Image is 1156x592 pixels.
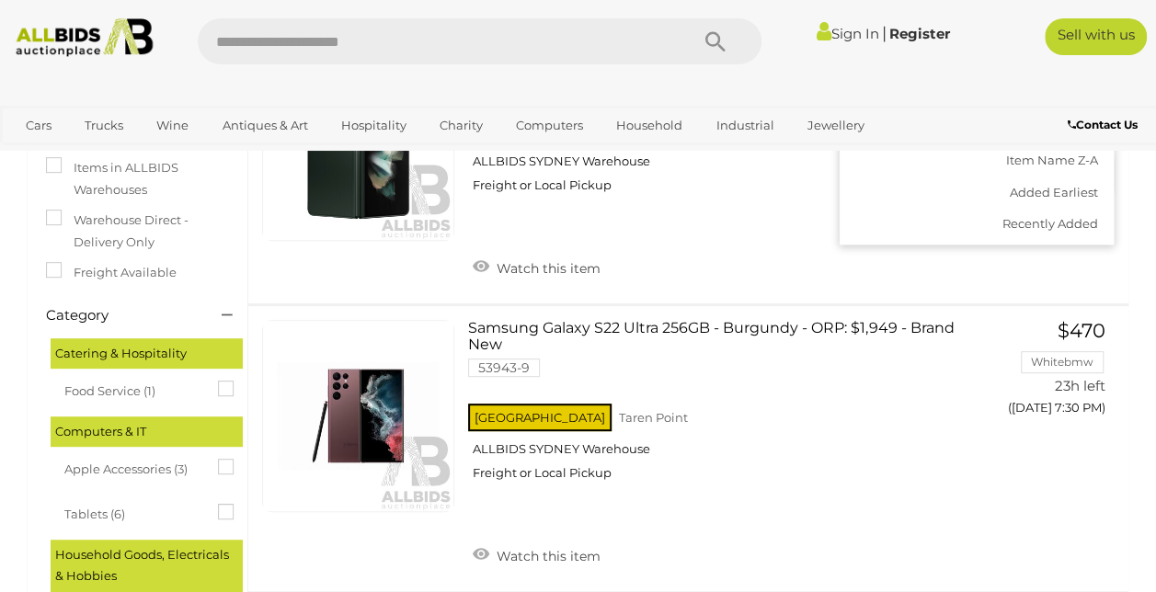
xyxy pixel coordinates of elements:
span: $470 [1058,319,1105,342]
a: Samsung Galaxy Z Fold3 512GB Green - ORP $2,649 - Brand New 53943-2 [GEOGRAPHIC_DATA] Taren Point... [482,48,967,207]
a: Sign In [817,25,879,42]
label: Freight Available [46,262,177,283]
a: Household [604,110,694,141]
span: Apple Accessories (3) [64,454,202,480]
a: Office [14,141,73,171]
a: Register [889,25,950,42]
a: $470 Whitebmw 23h left ([DATE] 7:30 PM) [996,320,1110,426]
a: Watch this item [468,253,605,280]
a: Computers [504,110,595,141]
a: Trucks [73,110,135,141]
a: Watch this item [468,541,605,568]
a: Contact Us [1068,115,1142,135]
a: Samsung Galaxy S22 Ultra 256GB - Burgundy - ORP: $1,949 - Brand New 53943-9 [GEOGRAPHIC_DATA] Tar... [482,320,967,495]
label: Warehouse Direct - Delivery Only [46,210,229,253]
a: Item Name Z-A [840,144,1114,176]
label: Items in ALLBIDS Warehouses [46,157,229,200]
a: Recently Added [840,208,1114,240]
div: Computers & IT [51,416,243,447]
h4: Category [46,308,194,324]
div: Catering & Hospitality [51,338,243,369]
img: Allbids.com.au [8,18,161,57]
a: Added Earliest [840,176,1114,209]
span: | [882,23,887,43]
a: Antiques & Art [211,110,320,141]
div: Household Goods, Electricals & Hobbies [51,540,243,592]
span: Watch this item [492,548,601,564]
span: Watch this item [492,260,601,277]
b: Contact Us [1068,118,1138,131]
a: Cars [14,110,63,141]
a: Wine [144,110,200,141]
a: Sports [82,141,143,171]
span: Food Service (1) [64,376,202,402]
a: Hospitality [329,110,418,141]
button: Search [670,18,761,64]
a: [GEOGRAPHIC_DATA] [153,141,307,171]
a: Charity [428,110,495,141]
span: Tablets (6) [64,499,202,525]
a: Jewellery [795,110,876,141]
a: Sell with us [1045,18,1147,55]
a: Industrial [704,110,785,141]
